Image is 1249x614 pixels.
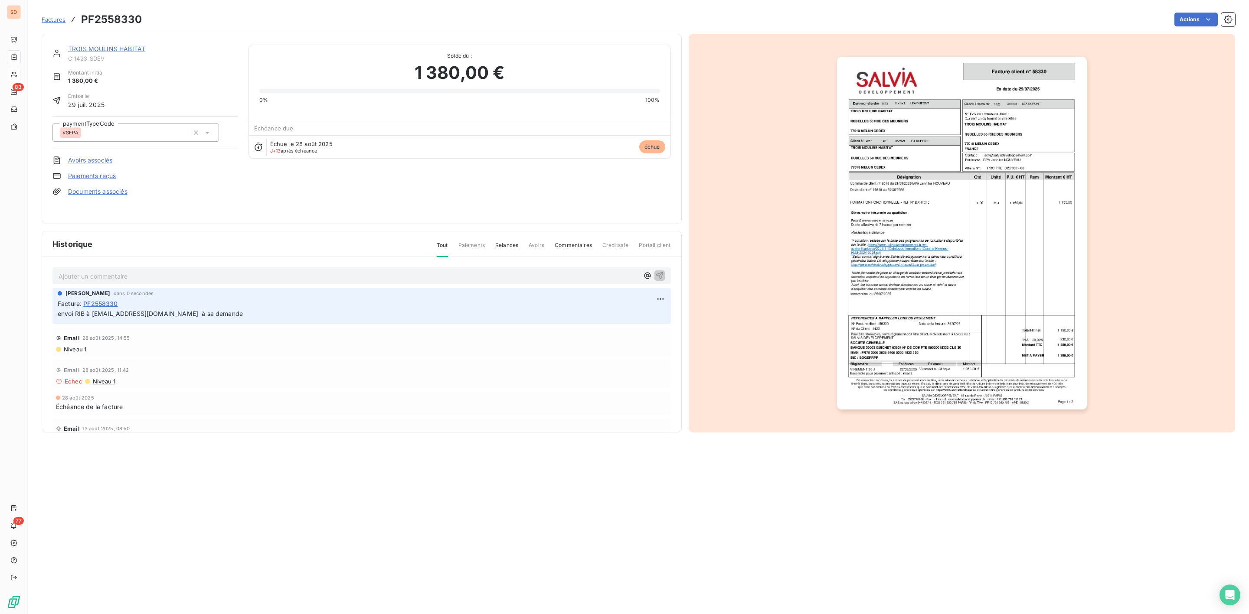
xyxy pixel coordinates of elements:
[458,241,485,256] span: Paiements
[42,15,65,24] a: Factures
[270,148,317,153] span: après échéance
[259,52,660,60] span: Solde dû :
[259,96,268,104] span: 0%
[529,241,544,256] span: Avoirs
[62,395,94,400] span: 28 août 2025
[68,77,104,85] span: 1 380,00 €
[58,310,243,317] span: envoi RIB à [EMAIL_ADDRESS][DOMAIN_NAME] à sa demande
[68,156,112,165] a: Avoirs associés
[68,187,128,196] a: Documents associés
[68,100,105,109] span: 29 juil. 2025
[65,378,82,385] span: Echec
[56,402,123,411] span: Échéance de la facture
[254,125,294,132] span: Échéance due
[602,241,629,256] span: Creditsafe
[58,299,82,308] span: Facture :
[82,426,130,431] span: 13 août 2025, 08:50
[68,69,104,77] span: Montant initial
[555,241,592,256] span: Commentaires
[645,96,660,104] span: 100%
[1174,13,1218,26] button: Actions
[13,517,24,525] span: 77
[82,367,129,373] span: 28 août 2025, 11:42
[83,299,118,308] span: PF2558330
[437,241,448,257] span: Tout
[62,130,78,135] span: VSEPA
[270,148,281,154] span: J+13
[52,238,93,250] span: Historique
[63,346,86,353] span: Niveau 1
[837,57,1087,409] img: invoice_thumbnail
[495,241,518,256] span: Relances
[114,291,154,296] span: dans 0 secondes
[82,335,130,341] span: 28 août 2025, 14:55
[68,92,105,100] span: Émise le
[639,140,665,153] span: échue
[1220,585,1240,605] div: Open Intercom Messenger
[68,172,116,180] a: Paiements reçus
[68,55,238,62] span: C_1423_SDEV
[270,140,333,147] span: Échue le 28 août 2025
[64,367,80,374] span: Email
[64,425,80,432] span: Email
[7,595,21,609] img: Logo LeanPay
[415,60,505,86] span: 1 380,00 €
[42,16,65,23] span: Factures
[13,83,24,91] span: 83
[92,378,115,385] span: Niveau 1
[639,241,670,256] span: Portail client
[65,289,110,297] span: [PERSON_NAME]
[64,335,80,341] span: Email
[7,5,21,19] div: SD
[81,12,142,27] h3: PF2558330
[68,45,145,52] a: TROIS MOULINS HABITAT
